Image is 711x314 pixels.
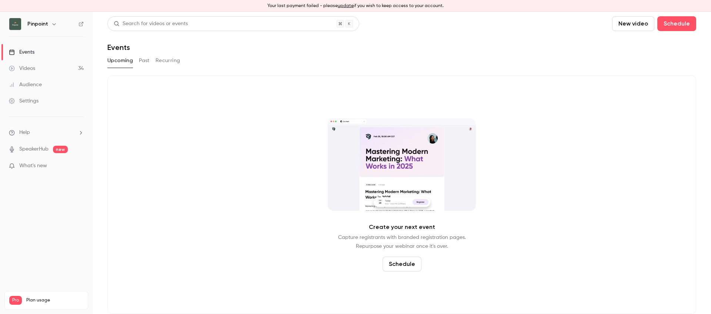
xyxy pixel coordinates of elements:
[107,43,130,52] h1: Events
[26,297,83,303] span: Plan usage
[139,55,150,67] button: Past
[9,18,21,30] img: Pinpoint
[156,55,180,67] button: Recurring
[19,129,30,136] span: Help
[267,3,444,9] p: Your last payment failed - please if you wish to keep access to your account.
[9,48,34,56] div: Events
[19,162,47,170] span: What's new
[107,55,133,67] button: Upcoming
[338,233,466,251] p: Capture registrants with branded registration pages. Repurpose your webinar once it's over.
[612,16,654,31] button: New video
[383,257,421,271] button: Schedule
[75,163,84,169] iframe: Noticeable Trigger
[9,81,42,88] div: Audience
[338,3,354,9] button: update
[9,65,35,72] div: Videos
[53,146,68,153] span: new
[9,97,39,105] div: Settings
[657,16,696,31] button: Schedule
[9,129,84,136] li: help-dropdown-opener
[27,20,48,28] h6: Pinpoint
[9,296,22,305] span: Pro
[369,223,435,232] p: Create your next event
[19,145,49,153] a: SpeakerHub
[114,20,188,28] div: Search for videos or events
